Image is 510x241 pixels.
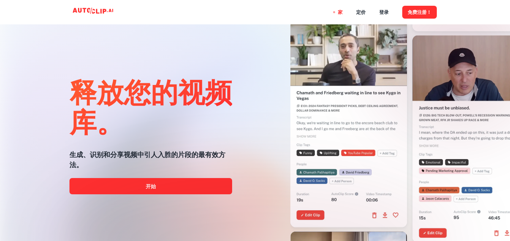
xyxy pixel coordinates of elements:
[402,6,437,18] button: 免费注册！
[146,183,156,189] font: 开始
[69,178,232,194] a: 开始
[338,10,343,15] font: 家
[69,75,232,137] font: 释放您的视频库。
[356,10,366,15] font: 定价
[69,151,225,169] font: 生成、识别和分享视频中引人入胜的片段的最有效方法。
[379,10,389,15] font: 登录
[408,10,431,15] font: 免费注册！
